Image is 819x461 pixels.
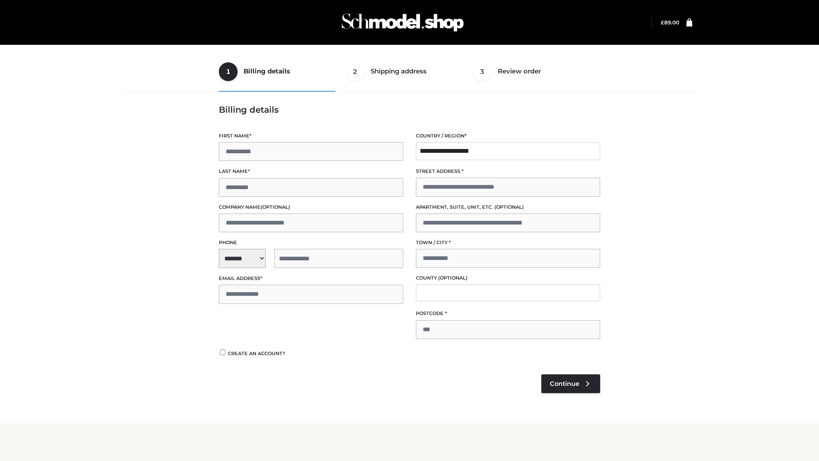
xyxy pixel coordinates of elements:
[494,204,524,210] span: (optional)
[661,19,679,26] a: £89.00
[416,274,600,282] label: County
[219,132,403,140] label: First name
[261,204,290,210] span: (optional)
[661,19,664,26] span: £
[219,274,403,283] label: Email address
[228,350,285,356] span: Create an account?
[219,105,600,115] h3: Billing details
[219,203,403,211] label: Company name
[416,309,600,318] label: Postcode
[541,374,600,393] a: Continue
[661,19,679,26] bdi: 89.00
[550,380,579,388] span: Continue
[416,239,600,247] label: Town / City
[339,6,467,39] img: Schmodel Admin 964
[219,239,403,247] label: Phone
[416,203,600,211] label: Apartment, suite, unit, etc.
[219,350,227,355] input: Create an account?
[438,275,468,281] span: (optional)
[416,132,600,140] label: Country / Region
[416,167,600,175] label: Street address
[219,167,403,175] label: Last name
